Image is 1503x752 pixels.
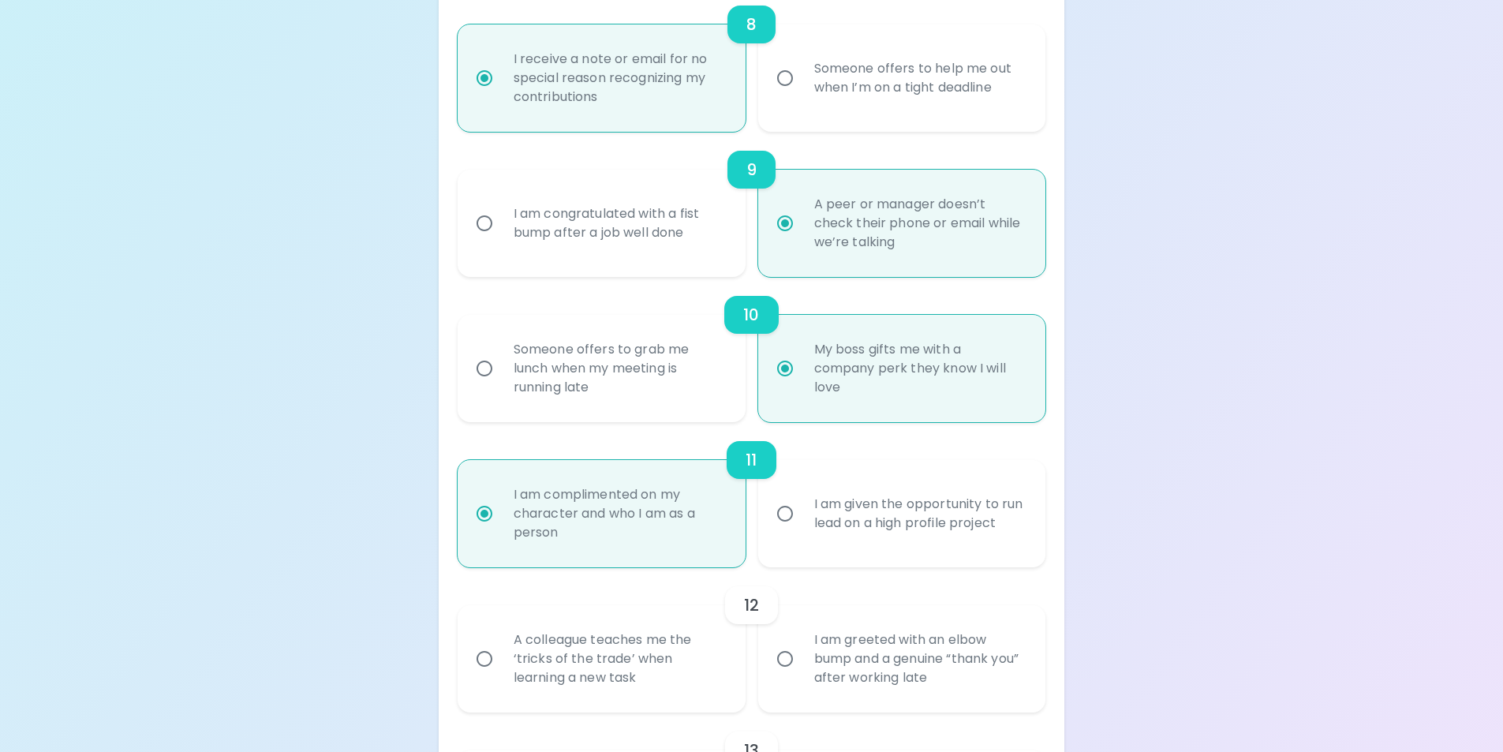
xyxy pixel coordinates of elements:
div: choice-group-check [458,422,1046,567]
div: I am complimented on my character and who I am as a person [501,466,737,561]
div: I am given the opportunity to run lead on a high profile project [802,476,1038,552]
div: A colleague teaches me the ‘tricks of the trade’ when learning a new task [501,612,737,706]
div: My boss gifts me with a company perk they know I will love [802,321,1038,416]
div: Someone offers to grab me lunch when my meeting is running late [501,321,737,416]
h6: 9 [746,157,757,182]
h6: 11 [746,447,757,473]
h6: 8 [746,12,757,37]
h6: 12 [744,593,759,618]
div: Someone offers to help me out when I’m on a tight deadline [802,40,1038,116]
div: I am greeted with an elbow bump and a genuine “thank you” after working late [802,612,1038,706]
div: choice-group-check [458,277,1046,422]
div: A peer or manager doesn’t check their phone or email while we’re talking [802,176,1038,271]
div: I am congratulated with a fist bump after a job well done [501,185,737,261]
div: choice-group-check [458,132,1046,277]
div: I receive a note or email for no special reason recognizing my contributions [501,31,737,125]
h6: 10 [743,302,759,327]
div: choice-group-check [458,567,1046,713]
